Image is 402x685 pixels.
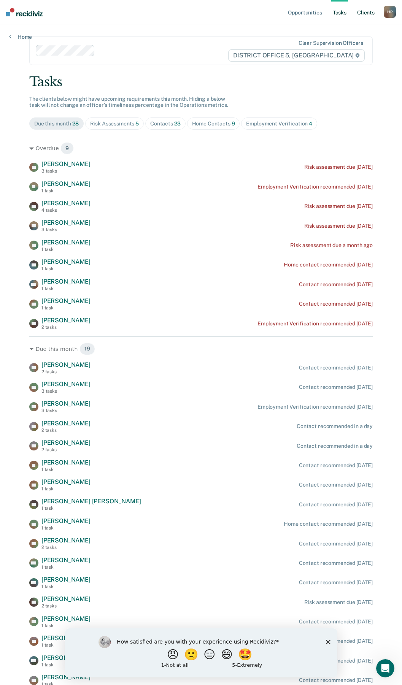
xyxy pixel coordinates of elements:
span: [PERSON_NAME] [41,180,91,187]
div: Employment Verification recommended [DATE] [257,184,373,190]
div: Employment Verification recommended [DATE] [257,320,373,327]
div: 3 tasks [41,388,91,394]
span: [PERSON_NAME] [41,634,91,642]
span: [PERSON_NAME] [41,258,91,265]
div: Contact recommended in a day [297,423,373,430]
span: [PERSON_NAME] [41,537,91,544]
div: Contact recommended [DATE] [299,579,373,586]
div: Risk Assessments [90,121,139,127]
span: 9 [232,121,235,127]
div: Contact recommended in a day [297,443,373,449]
span: The clients below might have upcoming requirements this month. Hiding a below task will not chang... [29,96,228,108]
div: Contact recommended [DATE] [299,365,373,371]
span: [PERSON_NAME] [41,160,91,168]
span: 9 [60,142,74,154]
div: 1 task [41,525,91,531]
div: 3 tasks [41,408,91,413]
div: 1 task [41,467,91,472]
div: Contact recommended [DATE] [299,301,373,307]
div: Contact recommended [DATE] [299,560,373,566]
div: Contact recommended [DATE] [299,541,373,547]
span: [PERSON_NAME] [41,381,91,388]
div: 1 task [41,305,91,311]
span: [PERSON_NAME] [41,439,91,446]
div: 2 tasks [41,603,91,609]
div: 1 task [41,642,91,648]
iframe: Intercom live chat [376,659,394,677]
div: Home contact recommended [DATE] [284,521,373,527]
span: [PERSON_NAME] [41,400,91,407]
div: Employment Verification recommended [DATE] [257,404,373,410]
div: Employment Verification [246,121,312,127]
span: DISTRICT OFFICE 5, [GEOGRAPHIC_DATA] [228,49,365,62]
div: Home contact recommended [DATE] [284,262,373,268]
div: 1 task [41,247,91,252]
span: [PERSON_NAME] [41,361,91,368]
span: [PERSON_NAME] [41,278,91,285]
div: Contact recommended [DATE] [299,501,373,508]
div: Risk assessment due [DATE] [304,203,373,209]
div: Tasks [29,74,373,90]
div: 4 tasks [41,208,91,213]
span: [PERSON_NAME] [41,478,91,485]
span: [PERSON_NAME] [41,654,91,661]
span: [PERSON_NAME] [41,557,91,564]
div: 1 task [41,662,91,668]
div: Contacts [150,121,181,127]
span: [PERSON_NAME] [41,595,91,603]
div: Clear supervision officers [299,40,363,46]
div: 1 task [41,486,91,492]
span: [PERSON_NAME] [PERSON_NAME] [41,498,141,505]
span: [PERSON_NAME] [41,674,91,681]
span: 4 [309,121,312,127]
span: [PERSON_NAME] [41,239,91,246]
div: Due this month [34,121,79,127]
img: Recidiviz [6,8,43,16]
span: [PERSON_NAME] [41,200,91,207]
div: H P [384,6,396,18]
div: 1 task [41,286,91,291]
span: [PERSON_NAME] [41,219,91,226]
iframe: Survey by Kim from Recidiviz [65,628,337,677]
span: 23 [174,121,181,127]
div: Contact recommended [DATE] [299,281,373,288]
span: [PERSON_NAME] [41,517,91,525]
div: 1 task [41,584,91,589]
div: Due this month 19 [29,343,373,355]
span: [PERSON_NAME] [41,297,91,304]
div: Contact recommended [DATE] [299,618,373,625]
div: Risk assessment due [DATE] [304,164,373,170]
span: [PERSON_NAME] [41,576,91,583]
div: 2 tasks [41,428,91,433]
div: Contact recommended [DATE] [299,482,373,488]
div: 2 tasks [41,447,91,452]
div: 1 task [41,188,91,193]
div: 1 task [41,266,91,271]
div: 1 task [41,506,141,511]
a: Home [9,33,32,40]
span: [PERSON_NAME] [41,615,91,622]
div: Contact recommended [DATE] [299,384,373,390]
div: Contact recommended [DATE] [299,462,373,469]
div: 1 task [41,623,91,628]
div: Risk assessment due [DATE] [304,599,373,606]
div: Risk assessment due [DATE] [304,223,373,229]
div: Overdue 9 [29,142,373,154]
div: 2 tasks [41,369,91,374]
span: 5 [135,121,139,127]
div: Home Contacts [192,121,235,127]
div: 1 task [41,564,91,570]
div: 2 tasks [41,545,91,550]
span: 28 [72,121,79,127]
button: HP [384,6,396,18]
